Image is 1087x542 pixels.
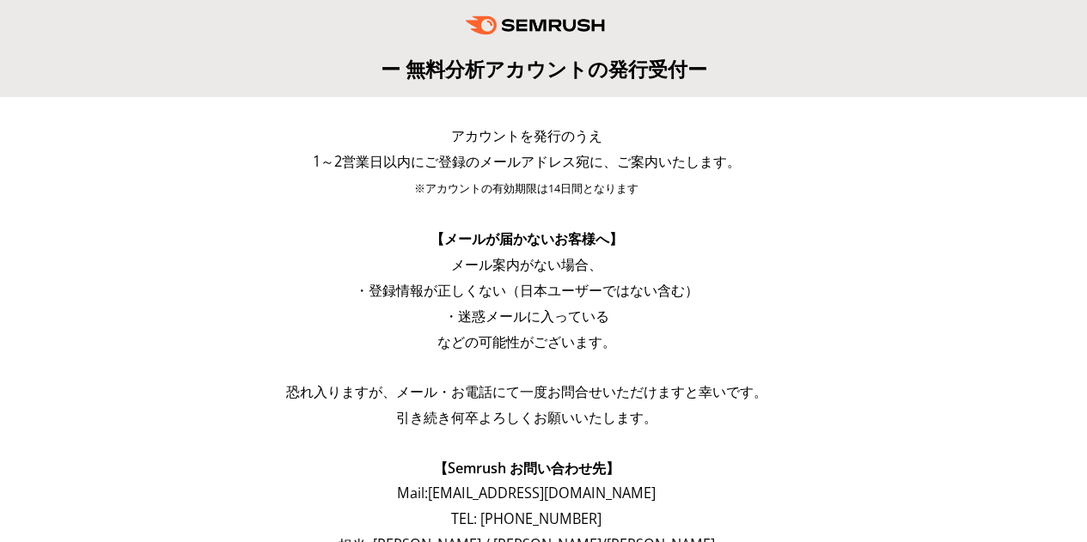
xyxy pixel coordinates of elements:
[381,55,707,82] span: ー 無料分析アカウントの発行受付ー
[451,126,602,145] span: アカウントを発行のうえ
[414,181,638,196] span: ※アカウントの有効期限は14日間となります
[286,382,767,401] span: 恐れ入りますが、メール・お電話にて一度お問合せいただけますと幸いです。
[437,332,616,351] span: などの可能性がございます。
[313,152,741,171] span: 1～2営業日以内にご登録のメールアドレス宛に、ご案内いたします。
[434,459,620,478] span: 【Semrush お問い合わせ先】
[431,229,623,248] span: 【メールが届かないお客様へ】
[396,408,657,427] span: 引き続き何卒よろしくお願いいたします。
[355,281,699,300] span: ・登録情報が正しくない（日本ユーザーではない含む）
[451,255,602,274] span: メール案内がない場合、
[444,307,609,326] span: ・迷惑メールに入っている
[451,509,602,528] span: TEL: [PHONE_NUMBER]
[397,484,656,502] span: Mail: [EMAIL_ADDRESS][DOMAIN_NAME]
